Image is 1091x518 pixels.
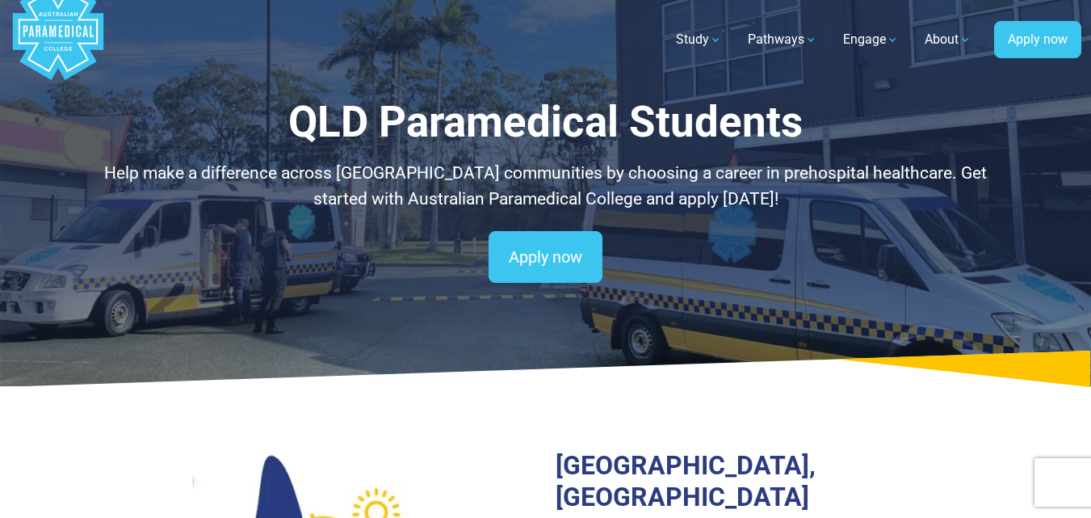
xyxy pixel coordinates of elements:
[90,97,1001,148] h1: QLD Paramedical Students
[556,450,1001,512] h2: [GEOGRAPHIC_DATA], [GEOGRAPHIC_DATA]
[994,21,1081,58] a: Apply now
[90,161,1001,212] p: Help make a difference across [GEOGRAPHIC_DATA] communities by choosing a career in prehospital h...
[915,17,981,62] a: About
[738,17,827,62] a: Pathways
[666,17,732,62] a: Study
[833,17,908,62] a: Engage
[489,231,602,283] a: Apply now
